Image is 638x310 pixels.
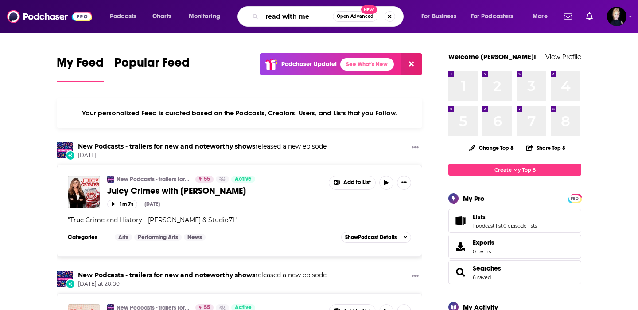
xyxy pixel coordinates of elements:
a: Charts [147,9,177,24]
button: open menu [183,9,232,24]
button: open menu [465,9,526,24]
a: View Profile [545,52,581,61]
button: Show profile menu [607,7,626,26]
a: Performing Arts [134,234,182,241]
button: ShowPodcast Details [341,232,411,243]
span: Popular Feed [114,55,190,75]
a: Lists [451,215,469,227]
img: New Podcasts - trailers for new and noteworthy shows [107,176,114,183]
button: Show More Button [408,142,422,153]
span: Exports [473,239,494,247]
a: 6 saved [473,274,491,280]
img: Podchaser - Follow, Share and Rate Podcasts [7,8,92,25]
a: News [184,234,206,241]
a: New Podcasts - trailers for new and noteworthy shows [78,271,255,279]
span: Charts [152,10,171,23]
span: , [502,223,503,229]
span: New [361,5,377,14]
button: Share Top 8 [526,139,566,157]
span: For Business [421,10,456,23]
a: Searches [451,266,469,279]
div: New Episode [66,150,75,160]
button: open menu [415,9,467,24]
button: Change Top 8 [464,142,519,153]
a: PRO [569,195,580,201]
span: [DATE] at 20:00 [78,280,327,288]
h3: released a new episode [78,142,327,151]
span: Active [235,175,252,184]
span: Open Advanced [337,14,373,19]
button: Open AdvancedNew [333,11,377,22]
span: Show Podcast Details [345,234,397,240]
input: Search podcasts, credits, & more... [262,9,333,24]
a: Exports [448,235,581,259]
div: Your personalized Feed is curated based on the Podcasts, Creators, Users, and Lists that you Follow. [57,98,422,128]
a: Show notifications dropdown [583,9,596,24]
a: My Feed [57,55,104,82]
span: Podcasts [110,10,136,23]
h3: Categories [68,234,108,241]
a: 1 podcast list [473,223,502,229]
span: PRO [569,195,580,202]
button: Show More Button [329,176,375,189]
a: Juicy Crimes with [PERSON_NAME] [107,185,323,196]
span: Exports [451,240,469,253]
a: Create My Top 8 [448,164,581,176]
a: 0 episode lists [503,223,537,229]
span: Logged in as Passell [607,7,626,26]
span: Add to List [343,179,371,186]
a: Show notifications dropdown [560,9,576,24]
span: More [533,10,548,23]
div: [DATE] [144,201,160,207]
span: My Feed [57,55,104,75]
img: User Profile [607,7,626,26]
span: " " [68,216,237,224]
p: Podchaser Update! [281,60,337,68]
button: open menu [526,9,559,24]
span: Searches [448,260,581,284]
div: My Pro [463,194,485,203]
button: Show More Button [397,176,411,190]
span: Lists [448,209,581,233]
span: For Podcasters [471,10,514,23]
a: Popular Feed [114,55,190,82]
img: New Podcasts - trailers for new and noteworthy shows [57,142,73,158]
img: Juicy Crimes with Heather McDonald [68,176,100,208]
span: Lists [473,213,486,221]
span: [DATE] [78,152,327,159]
button: open menu [104,9,148,24]
a: Searches [473,264,501,272]
span: 55 [204,175,210,184]
button: 1m 7s [107,200,137,208]
a: 55 [195,176,214,183]
span: 0 items [473,248,494,255]
a: See What's New [340,58,394,71]
a: Lists [473,213,537,221]
span: True Crime and History - [PERSON_NAME] & Studio71 [70,216,234,224]
span: Juicy Crimes with [PERSON_NAME] [107,185,246,196]
img: New Podcasts - trailers for new and noteworthy shows [57,271,73,287]
div: Search podcasts, credits, & more... [246,6,412,27]
a: New Podcasts - trailers for new and noteworthy shows [117,176,190,183]
a: Arts [115,234,132,241]
a: Welcome [PERSON_NAME]! [448,52,536,61]
a: New Podcasts - trailers for new and noteworthy shows [78,142,255,150]
button: Show More Button [408,271,422,282]
span: Monitoring [189,10,220,23]
div: New Episode [66,279,75,289]
h3: released a new episode [78,271,327,279]
a: Active [231,176,255,183]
